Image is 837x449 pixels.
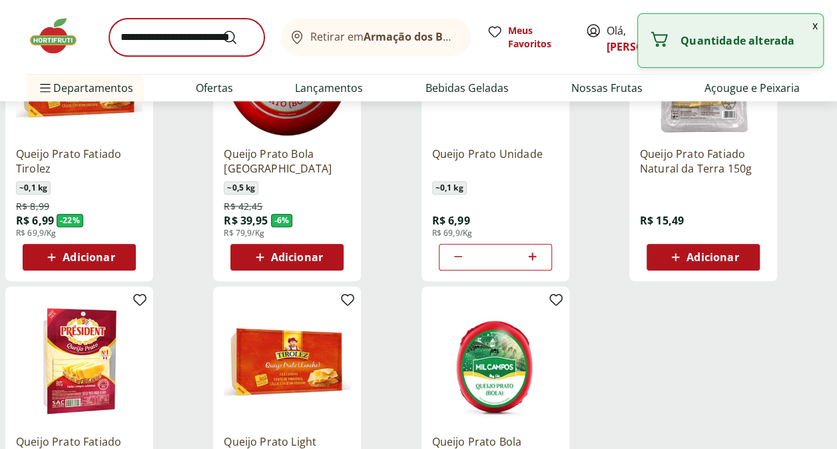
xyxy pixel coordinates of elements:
[23,244,136,270] button: Adicionar
[27,16,93,56] img: Hortifruti
[224,200,262,213] span: R$ 42,45
[681,34,812,47] p: Quantidade alterada
[432,213,470,228] span: R$ 6,99
[432,181,467,195] span: ~ 0,1 kg
[224,181,258,195] span: ~ 0,5 kg
[640,213,684,228] span: R$ 15,49
[487,24,569,51] a: Meus Favoritos
[224,297,350,424] img: Queijo Prato Light Tirolez Fatiado
[16,147,142,176] a: Queijo Prato Fatiado Tirolez
[37,72,53,104] button: Menu
[607,39,693,54] a: [PERSON_NAME]
[16,200,49,213] span: R$ 8,99
[16,213,54,228] span: R$ 6,99
[57,214,83,227] span: - 22 %
[222,29,254,45] button: Submit Search
[432,297,559,424] img: Queijo Prato Bola Fracionado Milcampos
[295,80,363,96] a: Lançamentos
[16,228,57,238] span: R$ 69,9/Kg
[37,72,133,104] span: Departamentos
[432,147,559,176] a: Queijo Prato Unidade
[109,19,264,56] input: search
[196,80,233,96] a: Ofertas
[16,181,51,195] span: ~ 0,1 kg
[508,24,569,51] span: Meus Favoritos
[425,80,509,96] a: Bebidas Geladas
[224,228,264,238] span: R$ 79,9/Kg
[280,19,471,56] button: Retirar emArmação dos Búzios/RJ
[807,14,823,37] button: Fechar notificação
[63,252,115,262] span: Adicionar
[704,80,800,96] a: Açougue e Peixaria
[607,23,666,55] span: Olá,
[271,214,293,227] span: - 6 %
[640,147,766,176] a: Queijo Prato Fatiado Natural da Terra 150g
[271,252,323,262] span: Adicionar
[432,228,473,238] span: R$ 69,9/Kg
[647,244,760,270] button: Adicionar
[571,80,642,96] a: Nossas Frutas
[230,244,344,270] button: Adicionar
[310,31,457,43] span: Retirar em
[364,29,486,44] b: Armação dos Búzios/RJ
[224,147,350,176] a: Queijo Prato Bola [GEOGRAPHIC_DATA]
[687,252,738,262] span: Adicionar
[224,213,268,228] span: R$ 39,95
[16,297,142,424] img: Queijo Prato Fatiado Président 150g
